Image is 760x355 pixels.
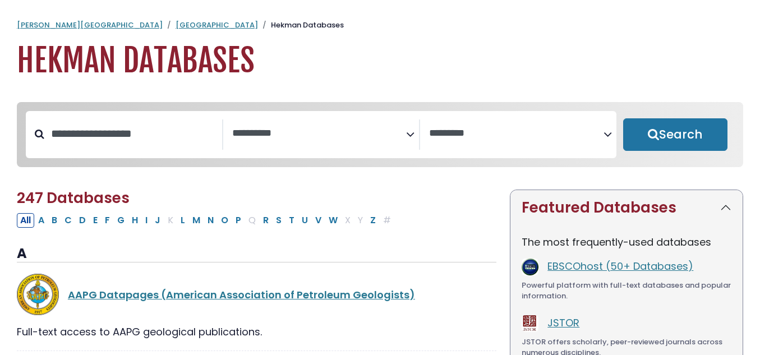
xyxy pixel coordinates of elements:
nav: Search filters [17,102,743,167]
button: Filter Results N [204,213,217,228]
div: Full-text access to AAPG geological publications. [17,324,496,339]
li: Hekman Databases [258,20,344,31]
button: Featured Databases [510,190,743,225]
h3: A [17,246,496,262]
textarea: Search [429,128,604,140]
p: The most frequently-used databases [522,234,731,250]
button: Filter Results D [76,213,89,228]
a: JSTOR [547,316,579,330]
a: [PERSON_NAME][GEOGRAPHIC_DATA] [17,20,163,30]
a: [GEOGRAPHIC_DATA] [176,20,258,30]
button: Filter Results C [61,213,75,228]
button: Filter Results F [102,213,113,228]
button: Filter Results P [232,213,245,228]
h1: Hekman Databases [17,42,743,80]
button: Filter Results B [48,213,61,228]
button: Filter Results E [90,213,101,228]
button: Filter Results M [189,213,204,228]
a: AAPG Datapages (American Association of Petroleum Geologists) [68,288,415,302]
a: EBSCOhost (50+ Databases) [547,259,693,273]
button: Filter Results Z [367,213,379,228]
button: Filter Results I [142,213,151,228]
button: Filter Results R [260,213,272,228]
div: Powerful platform with full-text databases and popular information. [522,280,731,302]
button: Filter Results H [128,213,141,228]
textarea: Search [232,128,407,140]
nav: breadcrumb [17,20,743,31]
button: Filter Results G [114,213,128,228]
button: Filter Results S [273,213,285,228]
div: Alpha-list to filter by first letter of database name [17,213,395,227]
button: Filter Results A [35,213,48,228]
button: Filter Results W [325,213,341,228]
button: Filter Results V [312,213,325,228]
button: Filter Results J [151,213,164,228]
button: All [17,213,34,228]
button: Filter Results T [285,213,298,228]
input: Search database by title or keyword [44,125,222,143]
button: Filter Results U [298,213,311,228]
button: Filter Results L [177,213,188,228]
button: Filter Results O [218,213,232,228]
span: 247 Databases [17,188,130,208]
button: Submit for Search Results [623,118,728,151]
